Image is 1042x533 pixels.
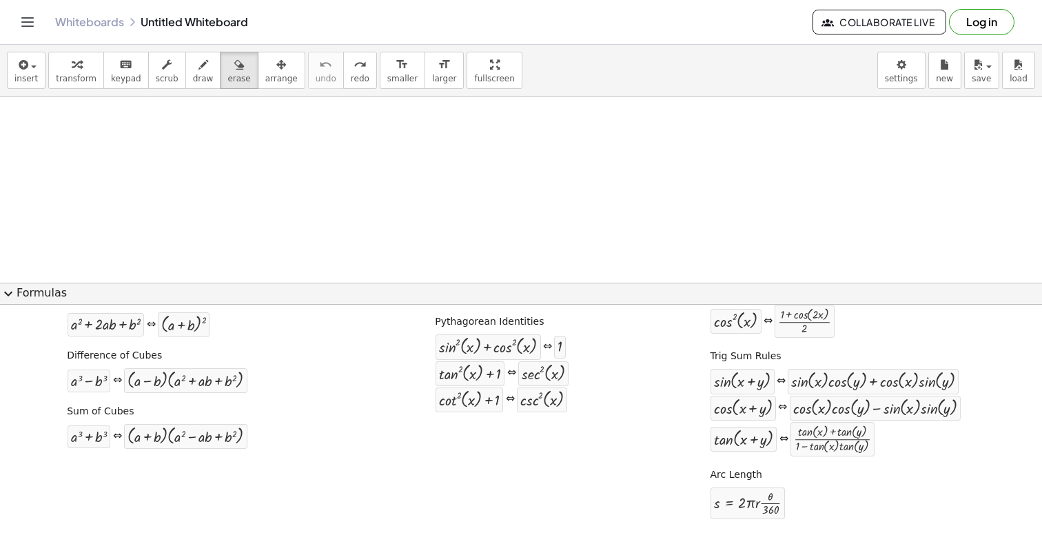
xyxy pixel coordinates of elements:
[425,52,464,89] button: format_sizelarger
[507,365,516,381] div: ⇔
[14,74,38,83] span: insert
[777,374,786,390] div: ⇔
[1010,74,1028,83] span: load
[387,74,418,83] span: smaller
[949,9,1014,35] button: Log in
[55,15,124,29] a: Whiteboards
[710,468,762,482] label: Arc Length
[265,74,298,83] span: arrange
[380,52,425,89] button: format_sizesmaller
[813,10,946,34] button: Collaborate Live
[972,74,991,83] span: save
[467,52,522,89] button: fullscreen
[396,57,409,73] i: format_size
[964,52,999,89] button: save
[438,57,451,73] i: format_size
[103,52,149,89] button: keyboardkeypad
[764,314,773,330] div: ⇔
[113,429,122,445] div: ⇔
[936,74,953,83] span: new
[17,11,39,33] button: Toggle navigation
[48,52,104,89] button: transform
[351,74,369,83] span: redo
[543,339,552,355] div: ⇔
[308,52,344,89] button: undoundo
[824,16,934,28] span: Collaborate Live
[67,349,162,363] label: Difference of Cubes
[432,74,456,83] span: larger
[56,74,96,83] span: transform
[7,52,45,89] button: insert
[779,432,788,447] div: ⇔
[778,400,787,416] div: ⇔
[193,74,214,83] span: draw
[67,405,134,419] label: Sum of Cubes
[319,57,332,73] i: undo
[928,52,961,89] button: new
[435,315,544,329] label: Pythagorean Identities
[885,74,918,83] span: settings
[258,52,305,89] button: arrange
[343,52,377,89] button: redoredo
[354,57,367,73] i: redo
[227,74,250,83] span: erase
[474,74,514,83] span: fullscreen
[111,74,141,83] span: keypad
[119,57,132,73] i: keyboard
[220,52,258,89] button: erase
[147,317,156,333] div: ⇔
[316,74,336,83] span: undo
[1002,52,1035,89] button: load
[877,52,926,89] button: settings
[506,392,515,408] div: ⇔
[185,52,221,89] button: draw
[148,52,186,89] button: scrub
[156,74,178,83] span: scrub
[113,373,122,389] div: ⇔
[710,350,781,363] label: Trig Sum Rules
